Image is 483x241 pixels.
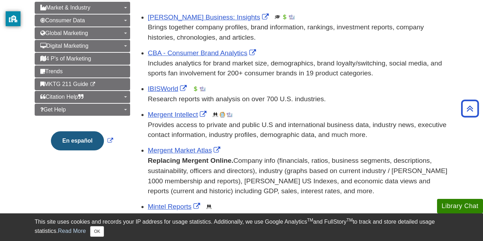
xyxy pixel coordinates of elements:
[148,111,208,118] a: Link opens in new window
[459,104,481,113] a: Back to Top
[35,65,130,78] a: Trends
[282,14,287,20] img: Financial Report
[35,40,130,52] a: Digital Marketing
[35,15,130,27] a: Consumer Data
[193,86,198,92] img: Financial Report
[148,120,448,140] p: Provides access to private and public U.S and international business data, industry news, executi...
[40,81,88,87] span: MKTG 211 Guide
[90,226,104,237] button: Close
[35,104,130,116] a: Get Help
[35,78,130,90] a: MKTG 211 Guide
[35,53,130,65] a: 4 P's of Marketing
[148,58,448,79] p: Includes analytics for brand market size, demographics, brand loyalty/switching, social media, an...
[49,138,115,144] a: Link opens in new window
[148,203,202,210] a: Link opens in new window
[6,11,21,26] button: privacy banner
[148,22,448,43] p: Brings together company profiles, brand information, rankings, investment reports, company histor...
[35,27,130,39] a: Global Marketing
[40,107,66,113] span: Get Help
[148,85,188,92] a: Link opens in new window
[227,112,232,117] img: Industry Report
[35,2,130,14] a: Market & Industry
[40,56,91,62] span: 4 P's of Marketing
[347,218,353,223] sup: TM
[35,218,448,237] div: This site uses cookies and records your IP address for usage statistics. Additionally, we use Goo...
[40,5,90,11] span: Market & Industry
[437,199,483,213] button: Library Chat
[51,131,104,150] button: En español
[40,30,88,36] span: Global Marketing
[200,86,205,92] img: Industry Report
[148,156,448,196] p: Company info (financials, ratios, business segments, descriptions, sustainability, officers and d...
[275,14,280,20] img: Scholarly or Peer Reviewed
[213,112,218,117] img: Demographics
[148,94,448,104] p: Research reports with analysis on over 700 U.S. industries.
[148,157,233,164] strong: Replacing Mergent Online.
[148,147,222,154] a: Link opens in new window
[40,94,83,100] span: Citation Help
[40,68,63,74] span: Trends
[307,218,313,223] sup: TM
[148,49,258,57] a: Link opens in new window
[220,112,225,117] img: Company Information
[206,204,212,210] img: Demographics
[40,43,88,49] span: Digital Marketing
[148,212,448,233] p: Offers consumer market reports and trends for US and international marketplaces, including advert...
[148,13,270,21] a: Link opens in new window
[58,228,86,234] a: Read More
[35,91,130,103] a: Citation Help
[289,14,295,20] img: Industry Report
[90,82,96,87] i: This link opens in a new window
[40,17,85,23] span: Consumer Data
